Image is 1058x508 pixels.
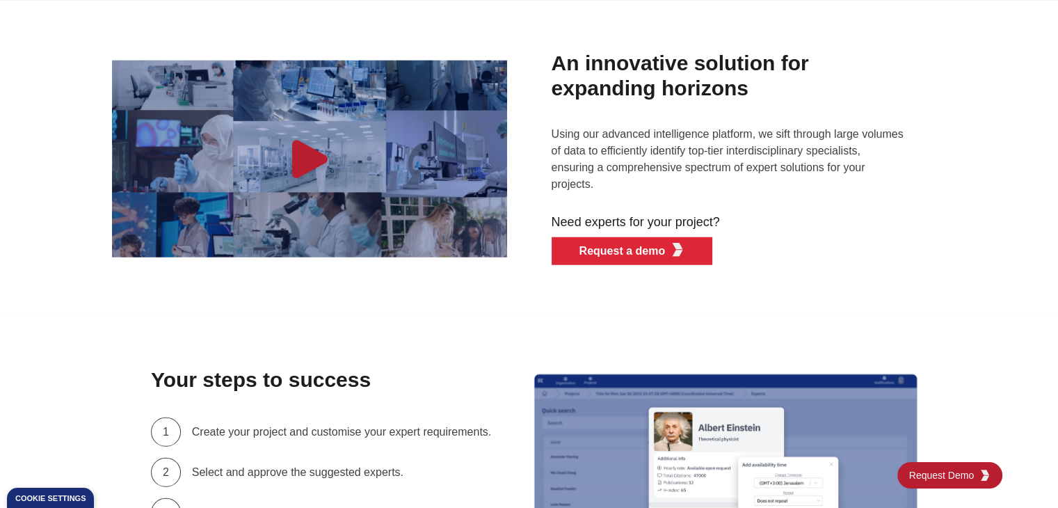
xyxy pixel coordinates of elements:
[552,126,906,193] p: Using our advanced intelligence platform, we sift through large volumes of data to efficiently id...
[552,45,906,106] h1: An innovative solution for expanding horizons
[112,48,507,271] img: KOL management, KEE, Therapy area experts
[552,207,906,237] h3: Need experts for your project?
[151,458,181,487] div: 2
[552,237,713,265] button: Request a demoKGG Fifth Element RED
[579,243,666,260] p: Request a demo
[988,441,1058,508] iframe: Chat Widget
[897,462,1002,489] a: Request DemoKGG
[909,468,979,482] span: Request Demo
[988,441,1058,508] div: Віджет чату
[192,464,403,481] div: Select and approve the suggested experts.
[192,424,491,440] div: Create your project and customise your expert requirements.
[151,362,518,398] h1: Your steps to success
[671,243,684,257] img: KGG Fifth Element RED
[151,418,181,447] div: 1
[15,495,86,502] div: Cookie settings
[112,45,507,273] button: KOL management, KEE, Therapy area experts
[979,470,991,481] img: KGG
